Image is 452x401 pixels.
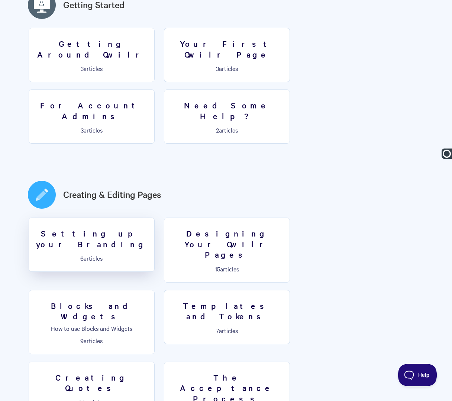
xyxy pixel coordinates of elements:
[216,64,219,72] span: 3
[398,364,437,386] iframe: Toggle Customer Support
[169,327,285,334] p: articles
[19,19,82,25] div: Domain: [DOMAIN_NAME]
[29,290,155,354] a: Blocks and Widgets How to use Blocks and Widgets 9articles
[33,255,150,261] p: articles
[169,265,285,272] p: articles
[33,337,150,344] p: articles
[33,228,150,249] h3: Setting up your Branding
[169,38,285,59] h3: Your First Qwilr Page
[164,290,290,344] a: Templates and Tokens 7articles
[169,100,285,121] h3: Need Some Help?
[74,43,80,49] img: tab_keywords_by_traffic_grey.svg
[81,126,84,134] span: 3
[33,325,150,332] p: How to use Blocks and Widgets
[28,44,67,49] div: Domain Overview
[169,65,285,72] p: articles
[169,228,285,260] h3: Designing Your Qwilr Pages
[442,149,452,159] img: Ooma Logo
[169,127,285,133] p: articles
[33,127,150,133] p: articles
[20,43,26,49] img: tab_domain_overview_orange.svg
[33,100,150,121] h3: For Account Admins
[81,64,84,72] span: 3
[33,38,150,59] h3: Getting Around Qwilr
[29,28,155,82] a: Getting Around Qwilr 3articles
[33,300,150,322] h3: Blocks and Widgets
[169,300,285,322] h3: Templates and Tokens
[80,254,84,262] span: 6
[63,188,161,201] a: Creating & Editing Pages
[33,372,150,393] h3: Creating Quotes
[215,265,220,273] span: 15
[82,44,125,49] div: Keywords by Traffic
[33,65,150,72] p: articles
[164,28,290,82] a: Your First Qwilr Page 3articles
[12,19,18,25] img: website_grey.svg
[216,326,219,335] span: 7
[29,89,155,144] a: For Account Admins 3articles
[216,126,219,134] span: 2
[29,218,155,272] a: Setting up your Branding 6articles
[164,218,290,283] a: Designing Your Qwilr Pages 15articles
[80,336,84,345] span: 9
[164,89,290,144] a: Need Some Help? 2articles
